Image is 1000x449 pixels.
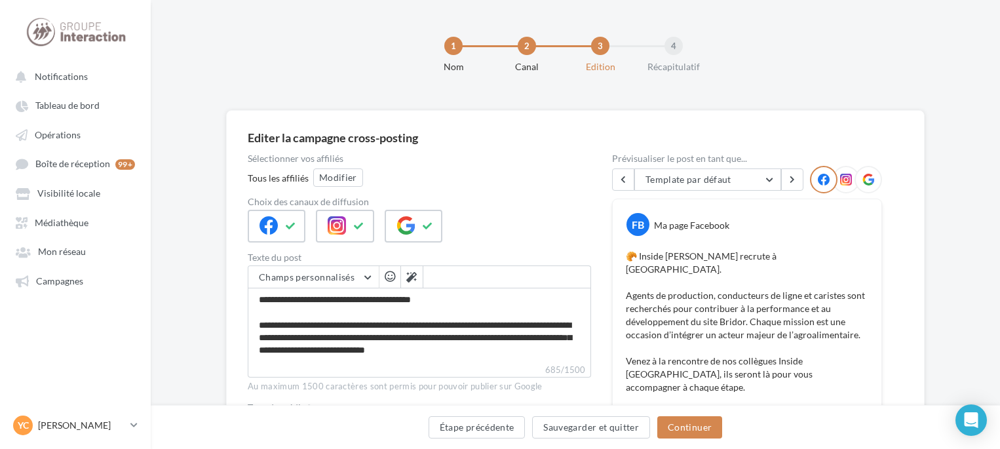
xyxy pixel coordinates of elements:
[38,419,125,432] p: [PERSON_NAME]
[626,213,649,236] div: FB
[248,381,591,393] div: Au maximum 1500 caractères sont permis pour pouvoir publier sur Google
[8,210,143,234] a: Médiathèque
[35,71,88,82] span: Notifications
[115,159,135,170] div: 99+
[18,419,29,432] span: YC
[8,64,138,88] button: Notifications
[248,266,379,288] button: Champs personnalisés
[248,197,591,206] label: Choix des canaux de diffusion
[654,219,729,232] div: Ma page Facebook
[36,275,83,286] span: Campagnes
[38,246,86,258] span: Mon réseau
[248,172,309,185] div: Tous les affiliés
[444,37,463,55] div: 1
[645,174,731,185] span: Template par défaut
[955,404,987,436] div: Open Intercom Messenger
[591,37,609,55] div: 3
[8,269,143,292] a: Campagnes
[10,413,140,438] a: YC [PERSON_NAME]
[632,60,716,73] div: Récapitulatif
[248,253,591,262] label: Texte du post
[35,217,88,228] span: Médiathèque
[248,154,591,163] div: Sélectionner vos affiliés
[37,188,100,199] span: Visibilité locale
[35,129,81,140] span: Opérations
[8,93,143,117] a: Tableau de bord
[8,151,143,176] a: Boîte de réception 99+
[558,60,642,73] div: Edition
[8,239,143,263] a: Mon réseau
[259,271,355,283] span: Champs personnalisés
[634,168,781,191] button: Template par défaut
[532,416,650,439] button: Sauvegarder et quitter
[429,416,526,439] button: Étape précédente
[664,37,683,55] div: 4
[313,168,363,187] button: Modifier
[412,60,495,73] div: Nom
[35,159,110,170] span: Boîte de réception
[518,37,536,55] div: 2
[612,154,882,163] div: Prévisualiser le post en tant que...
[35,100,100,111] span: Tableau de bord
[657,416,722,439] button: Continuer
[485,60,569,73] div: Canal
[248,132,418,144] div: Editer la campagne cross-posting
[8,181,143,205] a: Visibilité locale
[248,363,591,378] label: 685/1500
[248,403,591,412] label: Type de média *
[8,123,143,146] a: Opérations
